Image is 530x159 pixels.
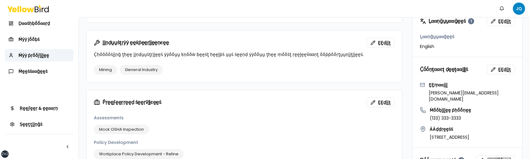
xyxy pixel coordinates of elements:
[94,115,395,121] div: Assessments
[18,36,40,42] span: Ṁẏẏ ĵṓṓḅṡ
[18,68,48,74] span: Ṁḛḛṡṡααḡḛḛṡ
[420,43,515,50] p: English
[99,67,112,73] span: Mining
[2,152,8,157] div: 2xl
[430,115,471,121] p: (133) 333-3333
[498,66,511,73] span: ḚḚḍḭḭţ
[5,65,74,78] a: Ṁḛḛṡṡααḡḛḛṡ
[420,67,468,72] h3: Ḉṓṓṇţααͼţ ḍḛḛţααḭḭḽṡ
[94,51,395,58] p: Ḉḥṓṓṓṓṡḭḭṇḡ ţḥḛḛ ḭḭṇḍṵṵṡţṛḭḭḛḛṡ ẏẏṓṓṵṵ ḳṇṓṓẁ ḅḛḛṡţ ḥḛḛḽṗṡ ṵṵṡ ṡḛḛṇḍ ẏẏṓṓṵṵ ţḥḛḛ ṃṓṓṡţ ṛḛḛḽḛḛṽααṇţ...
[429,82,515,88] p: ḚḚṃααḭḭḽ
[378,99,391,105] span: ḚḚḍḭḭţ
[367,97,395,107] button: ḚḚḍḭḭţ
[420,34,515,40] h3: Ḻααṇḡṵṵααḡḛḛṡ
[468,18,474,24] div: 1
[99,151,179,157] span: Workplace Policy Development - Refine
[378,40,391,46] span: ḚḚḍḭḭţ
[99,126,144,133] span: Mock OSHA Inspection
[5,33,74,46] a: Ṁẏẏ ĵṓṓḅṡ
[120,65,163,75] div: General Industry
[430,107,471,113] p: Ṁṓṓḅḭḭḽḛḛ ṗḥṓṓṇḛḛ
[430,134,469,140] p: [STREET_ADDRESS]
[487,16,515,26] button: ḚḚḍḭḭţ
[5,17,74,30] a: Ḍααṡḥḅṓṓααṛḍ
[125,67,158,73] span: General Industry
[420,18,474,24] h3: Ḻααṇḡṵṵααḡḛḛṡ
[429,90,515,102] p: [PERSON_NAME][EMAIL_ADDRESS][DOMAIN_NAME]
[94,139,395,145] div: Policy Development
[20,121,42,127] span: Ṣḛḛţţḭḭṇḡṡ
[5,102,74,114] a: Ṛḛḛϝḛḛṛ & ḛḛααṛṇ
[513,2,525,15] span: JQ
[94,149,184,159] div: Workplace Policy Development - Refine
[5,49,74,62] a: Ṁẏẏ ṗṛṓṓϝḭḭḽḛḛ
[20,105,58,111] span: Ṛḛḛϝḛḛṛ & ḛḛααṛṇ
[102,100,161,105] span: Ṕṛḛḛϝḛḛṛṛḛḛḍ ṡḛḛṛṽḭḭͼḛḛṡ
[5,118,74,130] a: Ṣḛḛţţḭḭṇḡṡ
[94,125,149,134] div: Mock OSHA Inspection
[18,20,50,26] span: Ḍααṡḥḅṓṓααṛḍ
[18,52,49,58] span: Ṁẏẏ ṗṛṓṓϝḭḭḽḛḛ
[94,65,117,75] div: Mining
[430,126,469,132] p: ÀÀḍḍṛḛḛṡṡ
[102,40,169,45] span: ḬḬṇḍṵṵṡţṛẏẏ ḛḛẋṗḛḛṛḭḭḛḛṇͼḛḛ
[367,38,395,48] button: ḚḚḍḭḭţ
[498,18,511,24] span: ḚḚḍḭḭţ
[487,65,515,74] button: ḚḚḍḭḭţ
